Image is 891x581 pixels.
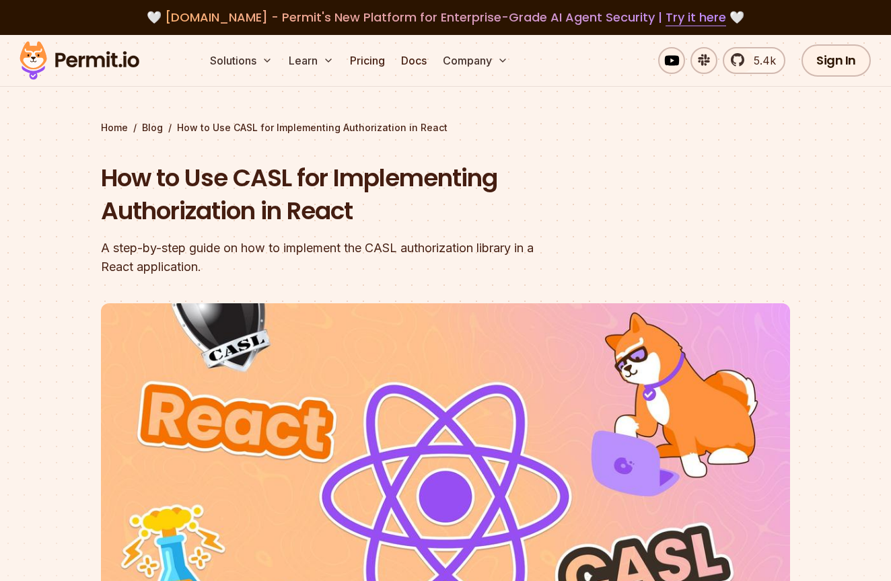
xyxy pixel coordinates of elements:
div: A step-by-step guide on how to implement the CASL authorization library in a React application. [101,239,618,276]
div: / / [101,121,790,134]
button: Learn [283,47,339,74]
h1: How to Use CASL for Implementing Authorization in React [101,161,618,228]
span: [DOMAIN_NAME] - Permit's New Platform for Enterprise-Grade AI Agent Security | [165,9,726,26]
a: Home [101,121,128,134]
div: 🤍 🤍 [32,8,859,27]
button: Solutions [205,47,278,74]
button: Company [437,47,513,74]
a: Sign In [801,44,871,77]
a: Docs [396,47,432,74]
a: 5.4k [723,47,785,74]
a: Pricing [345,47,390,74]
img: Permit logo [13,38,145,83]
span: 5.4k [746,52,776,69]
a: Try it here [666,9,726,26]
a: Blog [142,121,163,134]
